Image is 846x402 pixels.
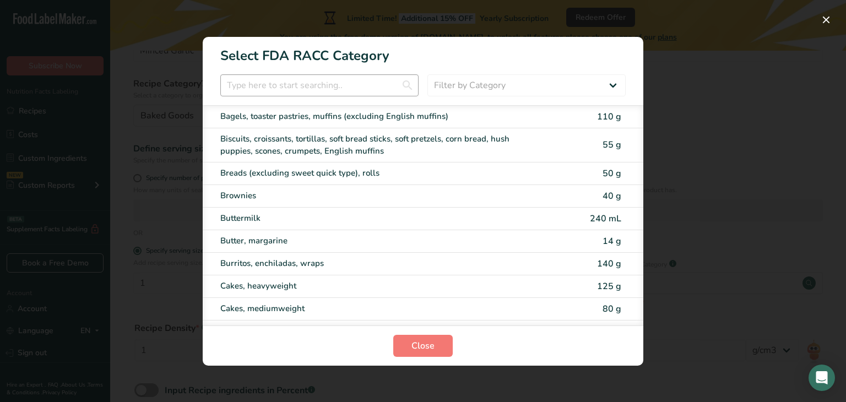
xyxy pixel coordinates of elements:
[220,280,533,292] div: Cakes, heavyweight
[220,235,533,247] div: Butter, margarine
[590,213,621,225] span: 240 mL
[597,111,621,123] span: 110 g
[220,110,533,123] div: Bagels, toaster pastries, muffins (excluding English muffins)
[597,258,621,270] span: 140 g
[411,339,435,352] span: Close
[220,167,533,180] div: Breads (excluding sweet quick type), rolls
[220,302,533,315] div: Cakes, mediumweight
[603,235,621,247] span: 14 g
[220,257,533,270] div: Burritos, enchiladas, wraps
[393,335,453,357] button: Close
[220,133,533,157] div: Biscuits, croissants, tortillas, soft bread sticks, soft pretzels, corn bread, hush puppies, scon...
[220,74,419,96] input: Type here to start searching..
[603,139,621,151] span: 55 g
[603,190,621,202] span: 40 g
[220,212,533,225] div: Buttermilk
[603,303,621,315] span: 80 g
[809,365,835,391] div: Open Intercom Messenger
[603,167,621,180] span: 50 g
[597,280,621,292] span: 125 g
[220,189,533,202] div: Brownies
[203,37,643,66] h1: Select FDA RACC Category
[220,325,533,338] div: Cakes, lightweight (angel food, chiffon, or sponge cake without icing or filling)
